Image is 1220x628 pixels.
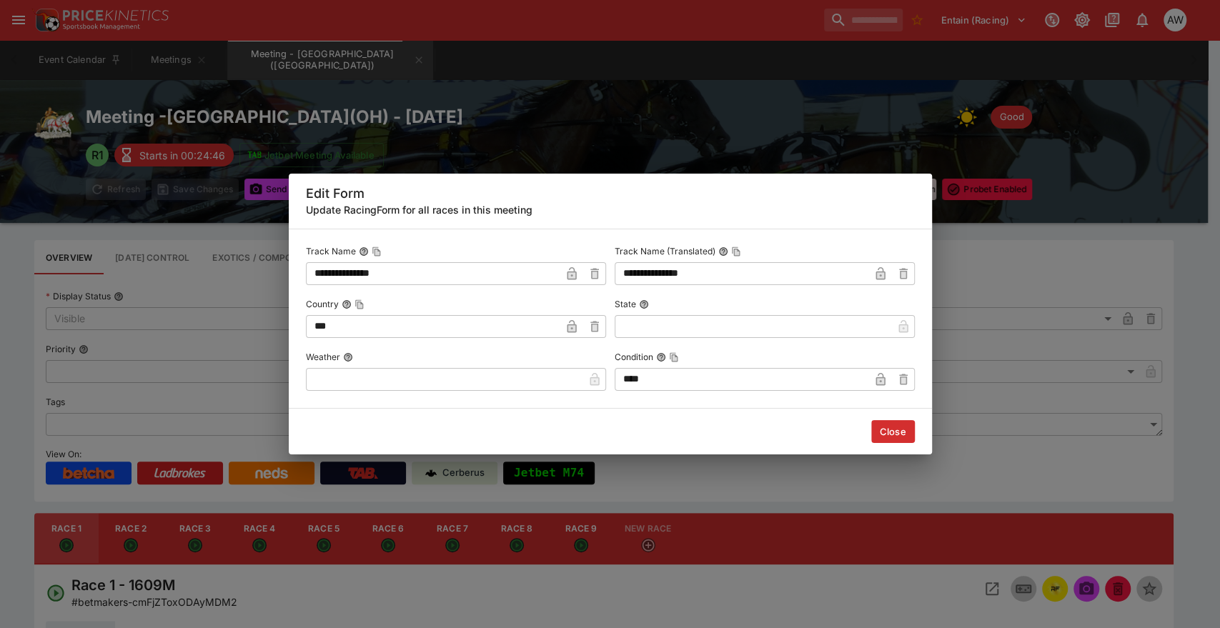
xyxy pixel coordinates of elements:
[372,246,382,256] button: Copy To Clipboard
[306,185,915,201] h5: Edit Form
[354,299,364,309] button: Copy To Clipboard
[306,202,915,217] h6: Update RacingForm for all races in this meeting
[615,245,715,257] p: Track Name (Translated)
[639,299,649,309] button: State
[669,352,679,362] button: Copy To Clipboard
[731,246,741,256] button: Copy To Clipboard
[871,420,915,443] button: Close
[359,246,369,256] button: Track NameCopy To Clipboard
[615,298,636,310] p: State
[615,351,653,363] p: Condition
[718,246,728,256] button: Track Name (Translated)Copy To Clipboard
[306,351,340,363] p: Weather
[656,352,666,362] button: ConditionCopy To Clipboard
[343,352,353,362] button: Weather
[306,298,339,310] p: Country
[342,299,352,309] button: CountryCopy To Clipboard
[306,245,356,257] p: Track Name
